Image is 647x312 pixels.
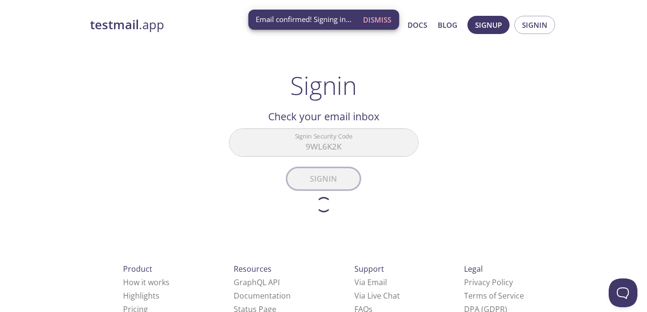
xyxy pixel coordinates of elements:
span: Email confirmed! Signing in... [256,14,352,24]
span: Signin [522,19,547,31]
button: Signin [514,16,555,34]
button: Dismiss [359,11,395,29]
a: GraphQL API [234,277,280,288]
a: Privacy Policy [464,277,513,288]
a: Docs [408,19,427,31]
a: Blog [438,19,457,31]
a: Via Live Chat [354,290,400,301]
span: Legal [464,264,483,274]
span: Product [123,264,152,274]
a: How it works [123,277,170,288]
a: Documentation [234,290,291,301]
iframe: Help Scout Beacon - Open [609,278,637,307]
h1: Signin [290,71,357,100]
span: Dismiss [363,13,391,26]
strong: testmail [90,16,139,33]
span: Support [354,264,384,274]
a: Terms of Service [464,290,524,301]
a: testmail.app [90,17,315,33]
span: Signup [475,19,502,31]
span: Resources [234,264,272,274]
h2: Check your email inbox [229,108,419,125]
a: Highlights [123,290,159,301]
button: Signup [467,16,510,34]
a: Via Email [354,277,387,288]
